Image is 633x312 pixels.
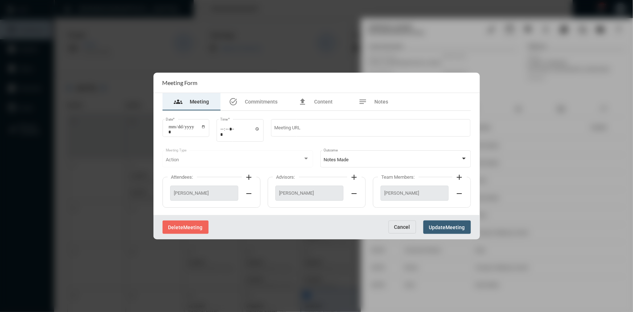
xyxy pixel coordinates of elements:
span: Meeting [446,224,465,230]
button: Cancel [389,220,416,234]
mat-icon: remove [455,189,464,198]
span: [PERSON_NAME] [279,190,340,196]
span: Action [166,157,179,162]
span: [PERSON_NAME] [174,190,234,196]
span: Notes Made [324,157,349,162]
mat-icon: task_alt [229,97,238,106]
mat-icon: add [245,173,254,182]
mat-icon: file_upload [298,97,307,106]
span: Commitments [245,99,278,105]
h2: Meeting Form [163,79,198,86]
button: DeleteMeeting [163,220,209,234]
mat-icon: remove [350,189,359,198]
span: Update [429,224,446,230]
span: Delete [168,224,184,230]
mat-icon: groups [174,97,182,106]
span: [PERSON_NAME] [385,190,445,196]
mat-icon: add [350,173,359,182]
span: Notes [375,99,389,105]
mat-icon: add [455,173,464,182]
label: Team Members: [378,174,419,180]
mat-icon: notes [359,97,367,106]
span: Content [314,99,333,105]
span: Meeting [190,99,209,105]
span: Cancel [394,224,410,230]
label: Attendees: [168,174,197,180]
mat-icon: remove [245,189,254,198]
span: Meeting [184,224,203,230]
label: Advisors: [273,174,299,180]
button: UpdateMeeting [423,220,471,234]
